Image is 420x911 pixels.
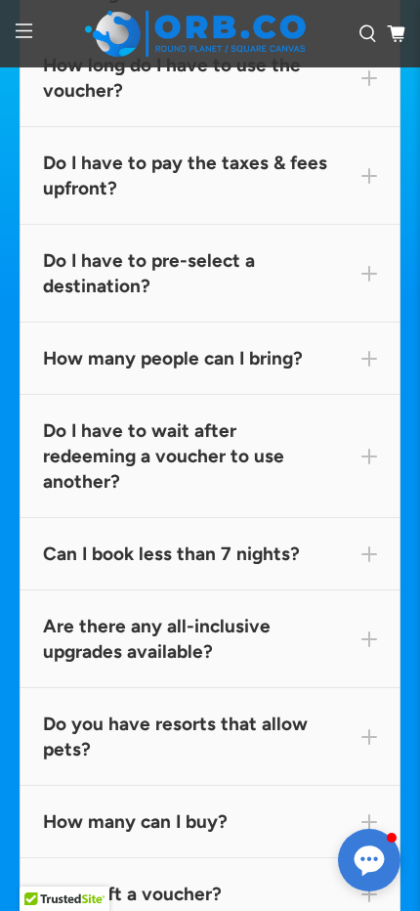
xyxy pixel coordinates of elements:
[43,151,377,201] div: Do I have to pay the taxes & fees upfront?
[43,418,377,495] div: Do I have to wait after redeeming a voucher to use another?
[20,786,400,858] div: How many can I buy?
[20,590,400,688] div: Are there any all-inclusive upgrades available?
[20,29,400,127] div: How long do I have to use the voucher?
[43,248,377,299] div: Do I have to pre-select a destination?
[338,829,400,891] button: Open chat window
[43,346,377,371] div: How many people can I bring?
[43,712,377,762] div: Do you have resorts that allow pets?
[20,127,400,225] div: Do I have to pay the taxes & fees upfront?
[43,53,377,104] div: How long do I have to use the voucher?
[20,395,400,518] div: Do I have to wait after redeeming a voucher to use another?
[20,688,400,786] div: Do you have resorts that allow pets?
[43,614,377,665] div: Are there any all-inclusive upgrades available?
[20,323,400,395] div: How many people can I bring?
[20,518,400,590] div: Can I book less than 7 nights?
[43,882,377,907] div: Can I gift a voucher?
[20,225,400,323] div: Do I have to pre-select a destination?
[43,542,377,567] div: Can I book less than 7 nights?
[43,809,377,835] div: How many can I buy?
